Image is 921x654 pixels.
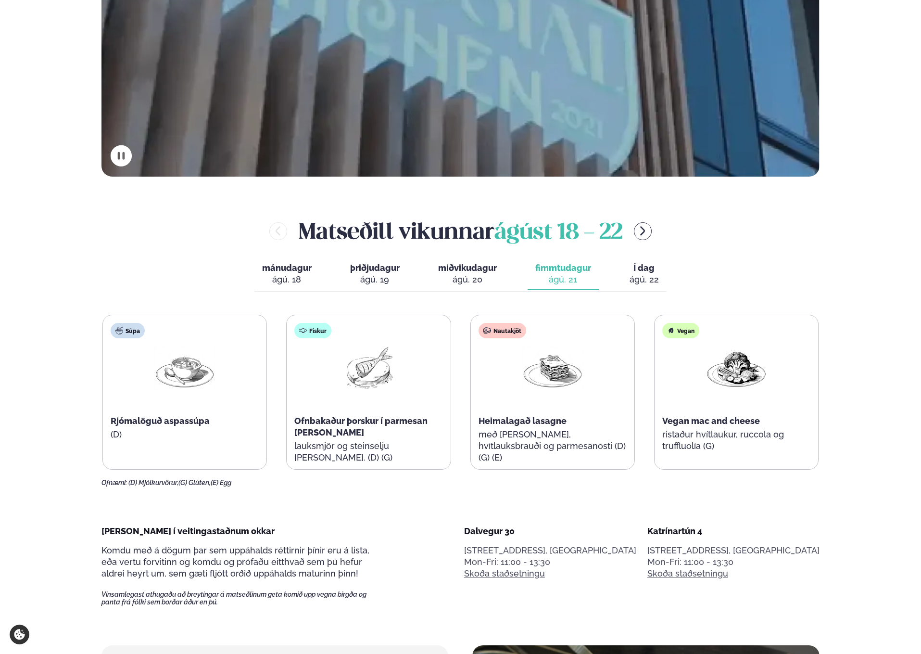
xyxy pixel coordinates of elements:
p: ristaður hvítlaukur, ruccola og truffluolía (G) [662,429,810,452]
div: Dalvegur 30 [464,526,636,537]
span: ágúst 18 - 22 [494,222,622,244]
button: mánudagur ágú. 18 [254,258,319,290]
span: fimmtudagur [535,263,591,273]
div: Mon-Fri: 11:00 - 13:30 [464,556,636,568]
div: Súpa [111,323,145,338]
img: Fish.png [338,346,399,391]
p: með [PERSON_NAME], hvítlauksbrauði og parmesanosti (D) (G) (E) [479,429,627,463]
span: (E) Egg [211,479,231,487]
span: mánudagur [262,263,312,273]
span: Ofnæmi: [101,479,127,487]
p: [STREET_ADDRESS], [GEOGRAPHIC_DATA] [464,545,636,556]
button: fimmtudagur ágú. 21 [528,258,599,290]
div: ágú. 22 [630,274,659,285]
div: Mon-Fri: 11:00 - 13:30 [647,556,820,568]
span: Heimalagað lasagne [479,416,567,426]
span: [PERSON_NAME] í veitingastaðnum okkar [101,526,275,536]
img: Lasagna.png [522,346,583,391]
div: Nautakjöt [479,323,526,338]
img: Vegan.svg [667,327,675,334]
span: Rjómalöguð aspassúpa [111,416,210,426]
a: Skoða staðsetningu [647,568,728,579]
button: menu-btn-right [634,222,652,240]
img: Vegan.png [706,346,767,391]
span: miðvikudagur [438,263,497,273]
div: Fiskur [294,323,331,338]
img: soup.svg [115,327,123,334]
p: lauksmjör og steinselju [PERSON_NAME]. (D) (G) [294,440,442,463]
span: Komdu með á dögum þar sem uppáhalds réttirnir þínir eru á lista, eða vertu forvitinn og komdu og ... [101,545,369,578]
div: ágú. 19 [350,274,400,285]
img: Soup.png [154,346,215,391]
span: (D) Mjólkurvörur, [128,479,178,487]
div: ágú. 18 [262,274,312,285]
div: ágú. 21 [535,274,591,285]
span: þriðjudagur [350,263,400,273]
div: Katrínartún 4 [647,526,820,537]
span: Vegan mac and cheese [662,416,760,426]
h2: Matseðill vikunnar [299,215,622,246]
p: (D) [111,429,259,440]
span: Vinsamlegast athugaðu að breytingar á matseðlinum geta komið upp vegna birgða og panta frá fólki ... [101,590,383,606]
button: menu-btn-left [269,222,287,240]
span: Ofnbakaður þorskur í parmesan [PERSON_NAME] [294,416,428,437]
span: (G) Glúten, [178,479,211,487]
div: ágú. 20 [438,274,497,285]
span: Í dag [630,262,659,274]
a: Cookie settings [10,625,29,644]
img: fish.svg [299,327,307,334]
button: þriðjudagur ágú. 19 [342,258,407,290]
p: [STREET_ADDRESS], [GEOGRAPHIC_DATA] [647,545,820,556]
div: Vegan [662,323,699,338]
img: beef.svg [483,327,491,334]
button: Í dag ágú. 22 [622,258,667,290]
button: miðvikudagur ágú. 20 [430,258,505,290]
a: Skoða staðsetningu [464,568,545,579]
